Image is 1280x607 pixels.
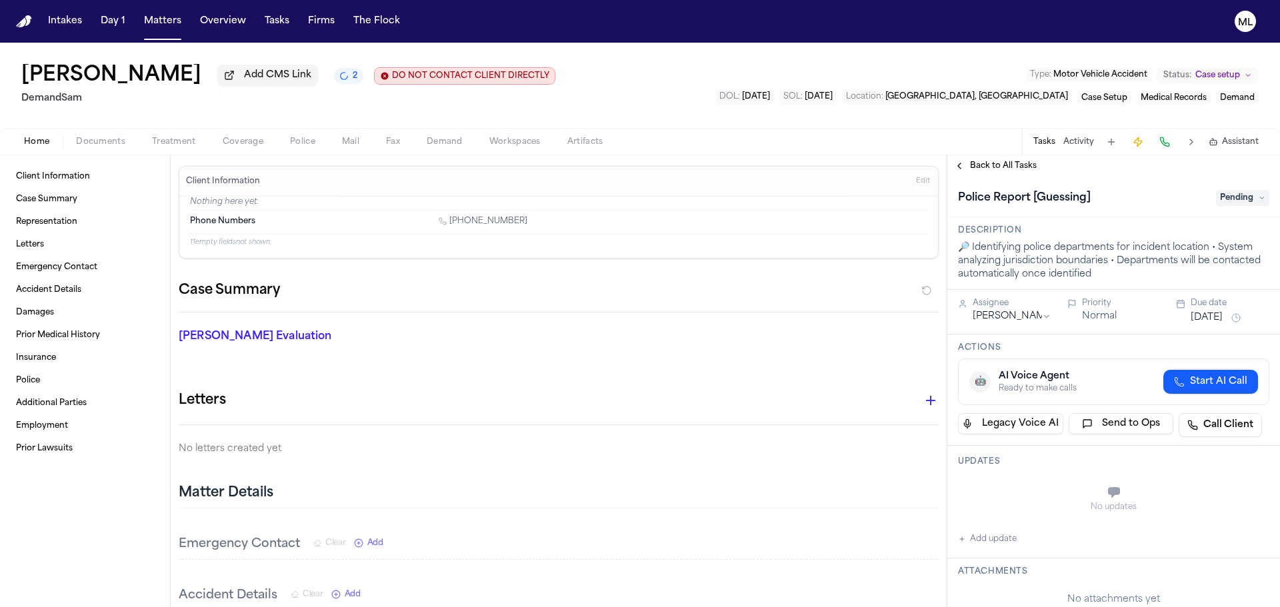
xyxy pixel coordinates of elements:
[16,15,32,28] a: Home
[195,9,251,33] button: Overview
[947,161,1043,171] button: Back to All Tasks
[1191,311,1223,324] button: [DATE]
[1191,298,1269,308] div: Due date
[489,137,541,147] span: Workspaces
[95,9,131,33] button: Day 1
[885,93,1068,101] span: [GEOGRAPHIC_DATA], [GEOGRAPHIC_DATA]
[719,93,740,101] span: DOL :
[374,67,555,85] button: Edit client contact restriction
[1053,71,1147,79] span: Motor Vehicle Accident
[783,93,803,101] span: SOL :
[179,535,300,554] h3: Emergency Contact
[1141,94,1207,102] span: Medical Records
[1155,133,1174,151] button: Make a Call
[1179,413,1262,437] a: Call Client
[958,566,1269,577] h3: Attachments
[190,197,927,210] p: Nothing here yet.
[11,189,159,210] a: Case Summary
[975,375,986,388] span: 🤖
[742,93,770,101] span: [DATE]
[912,171,934,192] button: Edit
[805,93,833,101] span: [DATE]
[1163,370,1258,394] button: Start AI Call
[958,225,1269,236] h3: Description
[392,71,549,81] span: DO NOT CONTACT CLIENT DIRECTLY
[11,166,159,187] a: Client Information
[24,137,49,147] span: Home
[1216,190,1269,206] span: Pending
[779,89,837,105] button: Edit SOL: 2026-09-01
[43,9,87,33] button: Intakes
[303,9,340,33] button: Firms
[21,91,555,107] h2: DemandSam
[958,342,1269,353] h3: Actions
[1195,70,1240,81] span: Case setup
[325,538,346,548] span: Clear
[342,137,359,147] span: Mail
[1228,310,1244,326] button: Snooze task
[1129,133,1147,151] button: Create Immediate Task
[1082,310,1117,323] button: Normal
[345,589,361,600] span: Add
[11,392,159,414] a: Additional Parties
[999,370,1077,383] div: AI Voice Agent
[1077,91,1131,105] button: Edit service: Case Setup
[958,593,1269,606] div: No attachments yet
[348,9,405,33] button: The Flock
[1102,133,1121,151] button: Add Task
[179,441,939,457] p: No letters created yet
[953,187,1096,209] h1: Police Report [Guessing]
[1026,68,1151,81] button: Edit Type: Motor Vehicle Accident
[1063,137,1094,147] button: Activity
[1082,298,1161,308] div: Priority
[958,531,1017,547] button: Add update
[1157,67,1259,83] button: Change status from Case setup
[354,538,383,548] button: Add New
[715,89,774,105] button: Edit DOL: 2025-09-01
[259,9,295,33] button: Tasks
[846,93,883,101] span: Location :
[244,69,311,82] span: Add CMS Link
[223,137,263,147] span: Coverage
[139,9,187,33] button: Matters
[21,64,201,88] button: Edit matter name
[179,390,226,411] h1: Letters
[11,415,159,436] a: Employment
[1081,94,1127,102] span: Case Setup
[567,137,603,147] span: Artifacts
[1033,137,1055,147] button: Tasks
[16,15,32,28] img: Finch Logo
[190,237,927,247] p: 11 empty fields not shown.
[970,161,1037,171] span: Back to All Tasks
[11,279,159,301] a: Accident Details
[427,137,463,147] span: Demand
[11,257,159,278] a: Emergency Contact
[11,347,159,368] a: Insurance
[313,538,346,548] button: Clear Emergency Contact
[334,68,363,84] button: 2 active tasks
[179,328,421,344] p: [PERSON_NAME] Evaluation
[217,65,318,86] button: Add CMS Link
[439,216,527,227] a: Call 1 (859) 999-5332
[958,456,1269,467] h3: Updates
[179,586,277,605] h3: Accident Details
[190,216,255,227] span: Phone Numbers
[179,484,273,502] h2: Matter Details
[1030,71,1051,79] span: Type :
[1220,94,1255,102] span: Demand
[11,302,159,323] a: Damages
[916,177,930,186] span: Edit
[958,413,1063,434] button: Legacy Voice AI
[1069,413,1174,434] button: Send to Ops
[958,502,1269,512] div: No updates
[1163,70,1191,81] span: Status:
[331,589,361,600] button: Add New
[999,383,1077,394] div: Ready to make calls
